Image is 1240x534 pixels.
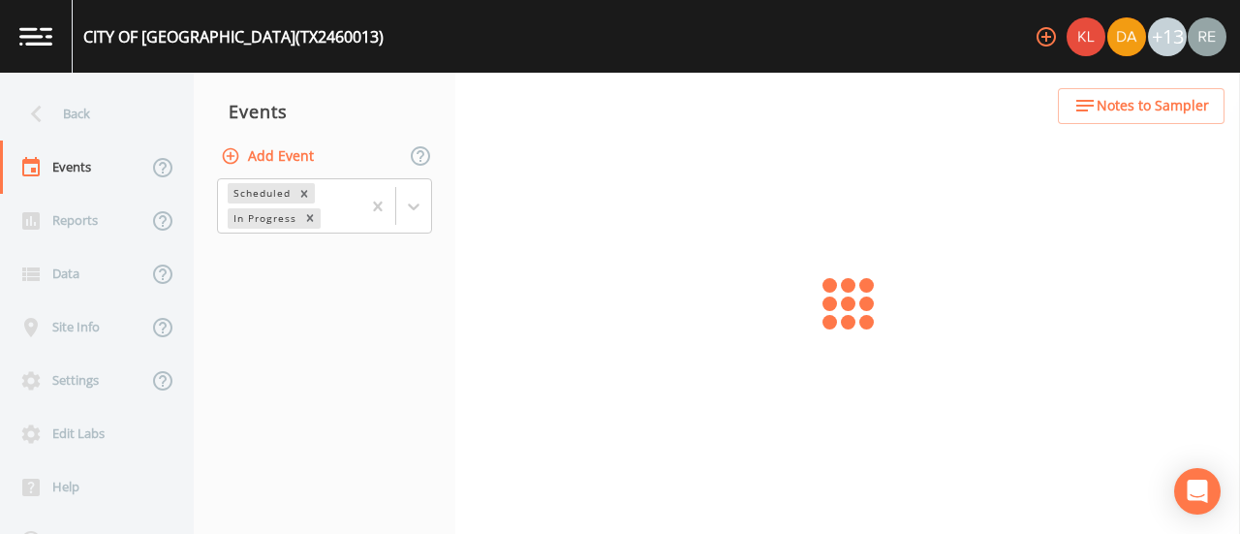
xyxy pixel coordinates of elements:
img: e720f1e92442e99c2aab0e3b783e6548 [1188,17,1226,56]
span: Notes to Sampler [1097,94,1209,118]
div: Scheduled [228,183,294,204]
div: In Progress [228,208,299,229]
button: Add Event [217,139,322,174]
div: Events [194,87,455,136]
div: +13 [1148,17,1187,56]
div: Remove Scheduled [294,183,315,204]
div: David Weber [1106,17,1147,56]
div: CITY OF [GEOGRAPHIC_DATA] (TX2460013) [83,25,384,48]
img: logo [19,27,52,46]
button: Notes to Sampler [1058,88,1224,124]
div: Kler Teran [1066,17,1106,56]
div: Open Intercom Messenger [1174,468,1221,515]
div: Remove In Progress [299,208,321,229]
img: 9c4450d90d3b8045b2e5fa62e4f92659 [1067,17,1105,56]
img: a84961a0472e9debc750dd08a004988d [1107,17,1146,56]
